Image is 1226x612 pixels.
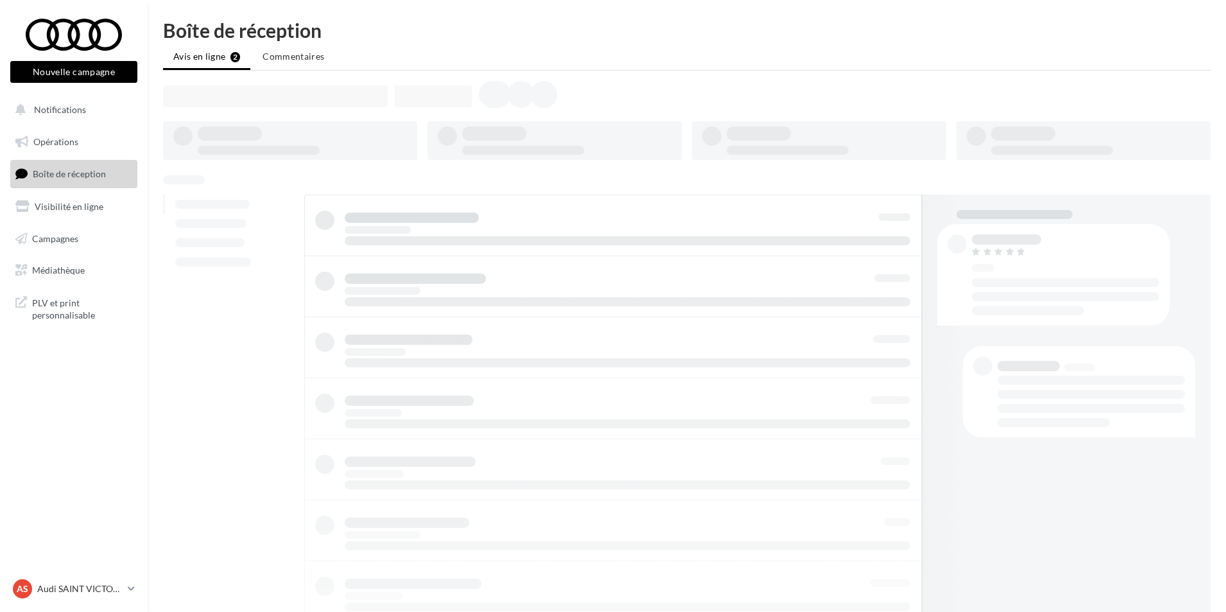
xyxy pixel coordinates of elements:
a: PLV et print personnalisable [8,289,140,327]
span: Boîte de réception [33,168,106,179]
span: Visibilité en ligne [35,201,103,212]
span: Campagnes [32,232,78,243]
span: Notifications [34,104,86,115]
a: Opérations [8,128,140,155]
span: AS [17,582,28,595]
a: Boîte de réception [8,160,140,188]
span: PLV et print personnalisable [32,294,132,322]
button: Nouvelle campagne [10,61,137,83]
span: Commentaires [263,51,324,62]
a: Campagnes [8,225,140,252]
a: Visibilité en ligne [8,193,140,220]
p: Audi SAINT VICTORET [37,582,123,595]
a: AS Audi SAINT VICTORET [10,577,137,601]
span: Opérations [33,136,78,147]
a: Médiathèque [8,257,140,284]
button: Notifications [8,96,135,123]
div: Boîte de réception [163,21,1211,40]
span: Médiathèque [32,265,85,275]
